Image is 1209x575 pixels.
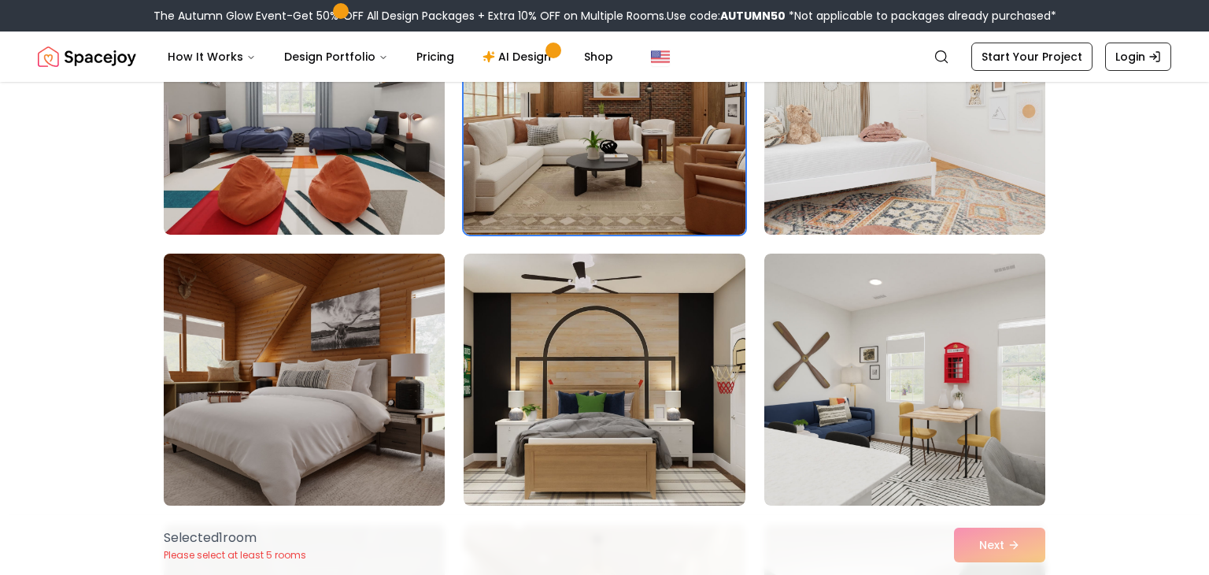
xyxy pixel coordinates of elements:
a: AI Design [470,41,568,72]
div: The Autumn Glow Event-Get 50% OFF All Design Packages + Extra 10% OFF on Multiple Rooms. [153,8,1056,24]
a: Spacejoy [38,41,136,72]
span: Use code: [667,8,786,24]
span: *Not applicable to packages already purchased* [786,8,1056,24]
p: Please select at least 5 rooms [164,549,306,562]
p: Selected 1 room [164,529,306,547]
img: Room room-4 [157,247,452,512]
a: Shop [571,41,626,72]
a: Start Your Project [971,43,1093,71]
nav: Main [155,41,626,72]
a: Pricing [404,41,467,72]
img: Room room-6 [764,254,1045,506]
button: Design Portfolio [272,41,401,72]
img: United States [651,47,670,66]
a: Login [1105,43,1171,71]
img: Room room-5 [464,254,745,506]
nav: Global [38,32,1171,82]
img: Spacejoy Logo [38,41,136,72]
b: AUTUMN50 [720,8,786,24]
button: How It Works [155,41,268,72]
